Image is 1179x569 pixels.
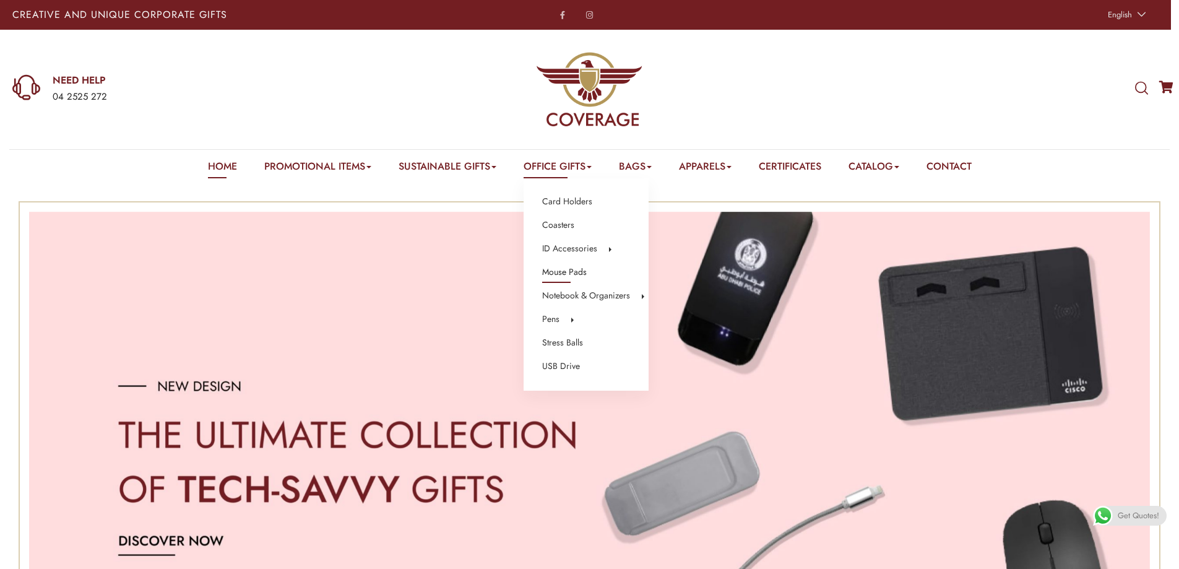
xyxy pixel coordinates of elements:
[524,159,592,178] a: Office Gifts
[542,358,580,375] a: USB Drive
[926,159,972,178] a: Contact
[542,217,574,233] a: Coasters
[542,311,559,328] a: Pens
[1108,9,1132,20] span: English
[1102,6,1149,24] a: English
[208,159,237,178] a: Home
[542,264,587,280] a: Mouse Pads
[1118,506,1159,526] span: Get Quotes!
[759,159,821,178] a: Certificates
[619,159,652,178] a: Bags
[264,159,371,178] a: Promotional Items
[542,335,583,351] a: Stress Balls
[53,74,387,87] a: NEED HELP
[399,159,496,178] a: Sustainable Gifts
[542,194,592,210] a: Card Holders
[849,159,899,178] a: Catalog
[53,89,387,105] div: 04 2525 272
[679,159,732,178] a: Apparels
[542,241,597,257] a: ID Accessories
[12,10,465,20] p: Creative and Unique Corporate Gifts
[542,288,630,304] a: Notebook & Organizers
